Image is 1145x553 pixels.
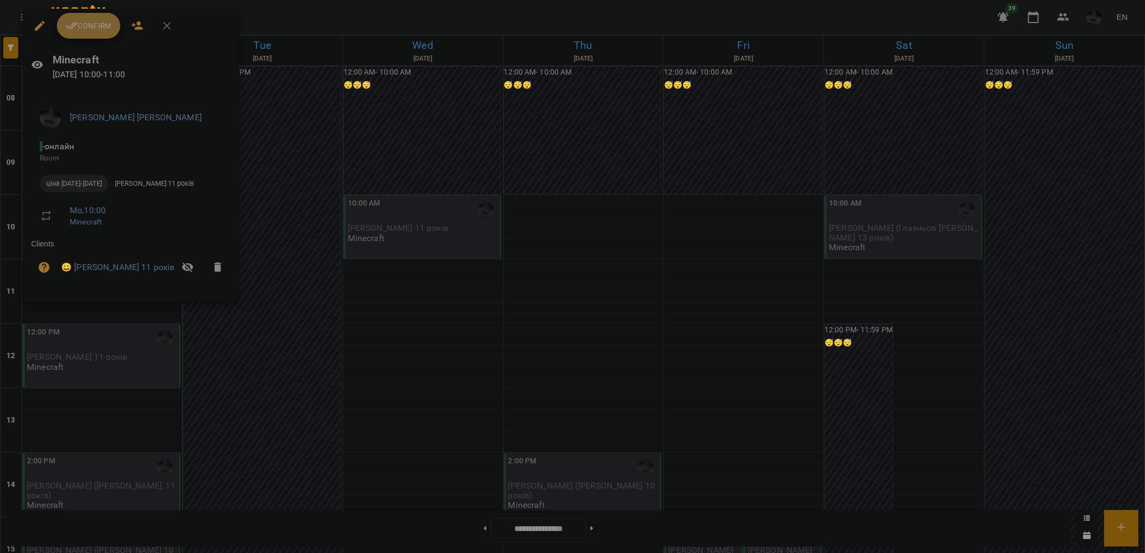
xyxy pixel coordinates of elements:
button: Unpaid. Bill the attendance? [31,254,57,280]
ul: Clients [31,239,230,289]
a: 😀 [PERSON_NAME] 11 років [61,261,175,274]
span: [PERSON_NAME] 11 років [108,179,200,188]
div: [PERSON_NAME] 11 років [108,175,200,192]
span: Confirm [65,19,112,32]
button: Confirm [57,13,120,39]
a: Mo , 10:00 [70,205,106,215]
a: [PERSON_NAME] [PERSON_NAME] [70,112,202,122]
a: Minecraft [70,217,102,226]
p: Room [40,153,222,164]
img: c21352688f5787f21f3ea42016bcdd1d.jpg [40,107,61,128]
h6: Minecraft [53,52,231,68]
span: - онлайн [40,141,76,151]
span: ціна [DATE]-[DATE] [40,179,108,188]
p: [DATE] 10:00 - 11:00 [53,68,231,81]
